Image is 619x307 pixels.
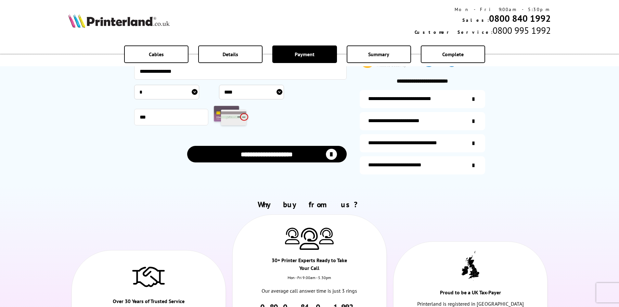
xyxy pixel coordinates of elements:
[442,51,464,58] span: Complete
[233,275,386,287] div: Mon - Fri 9:00am - 5.30pm
[360,134,485,152] a: additional-cables
[360,112,485,130] a: items-arrive
[256,287,363,295] p: Our average call answer time is just 3 rings
[68,199,551,210] h2: Why buy from us?
[415,29,493,35] span: Customer Service:
[462,17,489,23] span: Sales:
[271,256,348,275] div: 30+ Printer Experts Ready to Take Your Call
[493,24,551,36] span: 0800 995 1992
[295,51,315,58] span: Payment
[68,14,170,28] img: Printerland Logo
[285,228,300,244] img: Printer Experts
[300,228,319,250] img: Printer Experts
[360,156,485,174] a: secure-website
[461,251,479,281] img: UK tax payer
[489,12,551,24] a: 0800 840 1992
[368,51,389,58] span: Summary
[360,90,485,108] a: additional-ink
[223,51,238,58] span: Details
[432,288,509,300] div: Proud to be a UK Tax-Payer
[415,6,551,12] div: Mon - Fri 9:00am - 5:30pm
[132,263,165,289] img: Trusted Service
[149,51,164,58] span: Cables
[319,228,334,244] img: Printer Experts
